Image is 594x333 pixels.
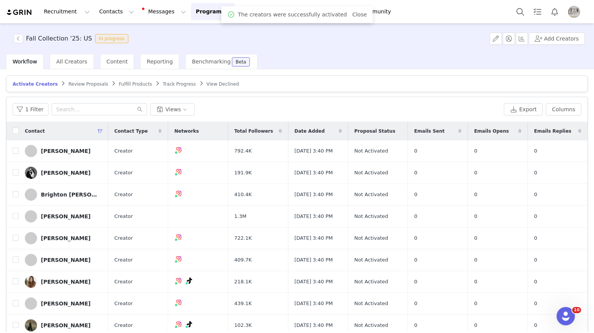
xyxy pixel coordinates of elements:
[41,301,91,307] div: [PERSON_NAME]
[114,300,133,307] span: Creator
[295,128,325,135] span: Date Added
[474,191,477,198] span: 0
[114,278,133,286] span: Creator
[114,234,133,242] span: Creator
[6,9,33,16] img: grin logo
[414,300,417,307] span: 0
[295,147,333,155] span: [DATE] 3:40 PM
[354,169,388,177] span: Not Activated
[236,60,246,64] div: Beta
[414,191,417,198] span: 0
[191,3,235,20] button: Program
[234,300,252,307] span: 439.1K
[192,58,230,65] span: Benchmarking
[234,169,252,177] span: 191.9K
[95,3,139,20] button: Contacts
[512,3,529,20] button: Search
[41,213,91,219] div: [PERSON_NAME]
[41,148,91,154] div: [PERSON_NAME]
[114,322,133,329] span: Creator
[26,34,92,43] h3: Fall Collection '25: US
[563,6,588,18] button: Profile
[114,147,133,155] span: Creator
[234,278,252,286] span: 218.1K
[137,107,142,112] i: icon: search
[354,213,388,220] span: Not Activated
[234,147,252,155] span: 792.4K
[295,322,333,329] span: [DATE] 3:40 PM
[234,128,273,135] span: Total Followers
[474,169,477,177] span: 0
[354,256,388,264] span: Not Activated
[235,3,277,20] button: Content
[354,128,395,135] span: Proposal Status
[474,147,477,155] span: 0
[176,256,182,262] img: instagram.svg
[25,188,102,201] a: Brighton [PERSON_NAME]
[25,232,102,244] a: [PERSON_NAME]
[568,6,580,18] img: 5e4afd4e-3b18-45bb-8c46-d30738832a25.jpg
[234,322,252,329] span: 102.3K
[234,256,252,264] span: 409.7K
[354,278,388,286] span: Not Activated
[474,213,477,220] span: 0
[295,191,333,198] span: [DATE] 3:40 PM
[56,58,87,65] span: All Creators
[277,3,324,20] button: Reporting
[414,213,417,220] span: 0
[147,58,173,65] span: Reporting
[352,11,367,18] a: Close
[414,256,417,264] span: 0
[354,147,388,155] span: Not Activated
[139,3,191,20] button: Messages
[414,278,417,286] span: 0
[25,297,102,310] a: [PERSON_NAME]
[25,167,37,179] img: 6b894f7f-f212-4307-b680-d84dd499e740.jpg
[234,191,252,198] span: 410.4K
[114,213,133,220] span: Creator
[25,254,102,266] a: [PERSON_NAME]
[325,3,355,20] a: Brands
[354,234,388,242] span: Not Activated
[414,147,417,155] span: 0
[234,234,252,242] span: 722.1K
[114,256,133,264] span: Creator
[572,307,581,313] span: 10
[25,145,102,157] a: [PERSON_NAME]
[474,322,477,329] span: 0
[176,169,182,175] img: instagram.svg
[25,319,37,331] img: 3be9aa0c-c9b3-45e7-afcf-a67cb2d227bb.jpg
[174,128,199,135] span: Networks
[52,103,147,115] input: Search...
[41,322,91,328] div: [PERSON_NAME]
[474,128,509,135] span: Emails Opens
[41,257,91,263] div: [PERSON_NAME]
[39,3,94,20] button: Recruitment
[354,191,388,198] span: Not Activated
[119,81,152,87] span: Fulfill Products
[356,3,399,20] a: Community
[68,81,108,87] span: Review Proposals
[95,34,128,43] span: In progress
[474,234,477,242] span: 0
[414,128,444,135] span: Emails Sent
[13,103,49,115] button: 1 Filter
[474,300,477,307] span: 0
[295,300,333,307] span: [DATE] 3:40 PM
[114,128,148,135] span: Contact Type
[41,170,91,176] div: [PERSON_NAME]
[176,278,182,284] img: instagram.svg
[25,210,102,223] a: [PERSON_NAME]
[176,321,182,327] img: instagram.svg
[295,256,333,264] span: [DATE] 3:40 PM
[295,169,333,177] span: [DATE] 3:40 PM
[295,234,333,242] span: [DATE] 3:40 PM
[13,81,58,87] span: Activate Creators
[176,190,182,197] img: instagram.svg
[150,103,195,115] button: Views
[238,11,347,19] span: The creators were successfully activated
[41,192,98,198] div: Brighton [PERSON_NAME]
[114,169,133,177] span: Creator
[474,256,477,264] span: 0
